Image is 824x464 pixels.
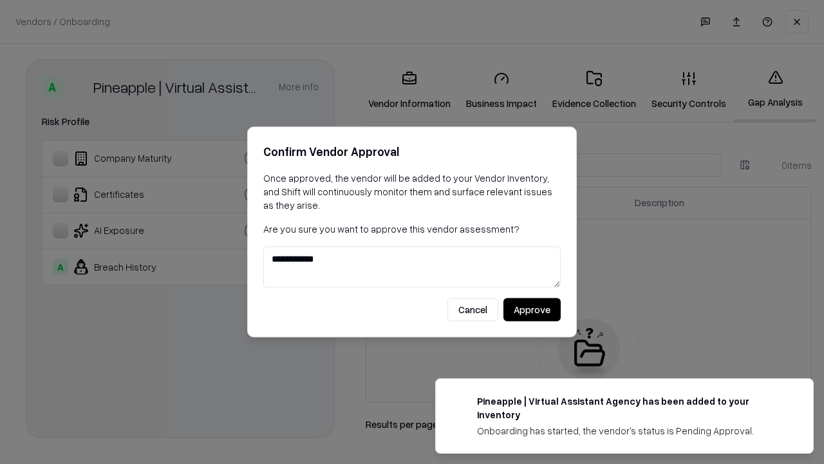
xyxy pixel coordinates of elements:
[451,394,467,410] img: trypineapple.com
[477,424,782,438] div: Onboarding has started, the vendor's status is Pending Approval.
[263,142,561,161] h2: Confirm Vendor Approval
[263,171,561,212] p: Once approved, the vendor will be added to your Vendor Inventory, and Shift will continuously mon...
[447,298,498,322] button: Cancel
[477,394,782,421] div: Pineapple | Virtual Assistant Agency has been added to your inventory
[503,298,561,322] button: Approve
[263,222,561,236] p: Are you sure you want to approve this vendor assessment?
